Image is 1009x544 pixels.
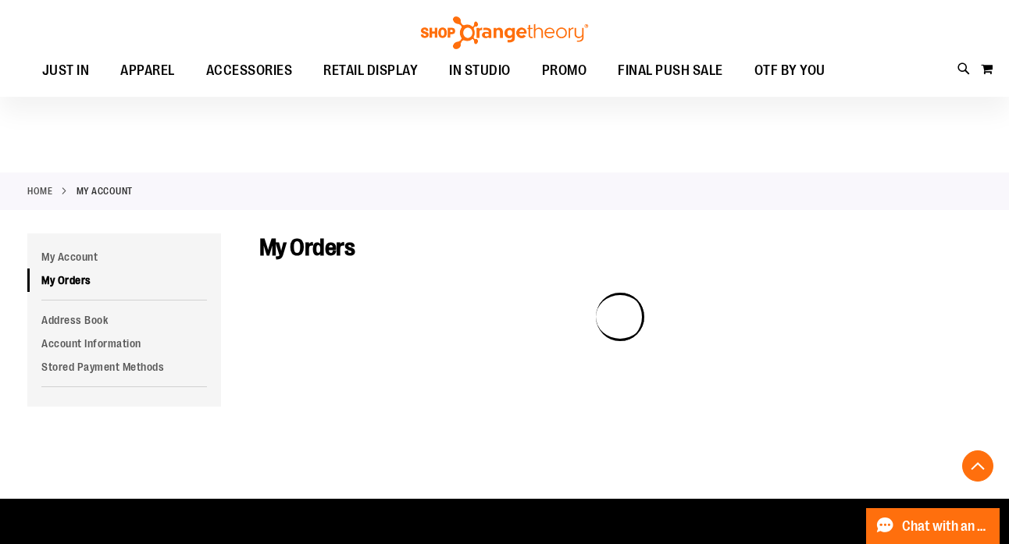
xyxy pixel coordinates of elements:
[419,16,590,49] img: Shop Orangetheory
[191,53,308,89] a: ACCESSORIES
[27,268,221,292] a: My Orders
[526,53,603,89] a: PROMO
[433,53,526,89] a: IN STUDIO
[206,53,293,88] span: ACCESSORIES
[105,53,191,89] a: APPAREL
[866,508,1000,544] button: Chat with an Expert
[259,234,355,261] span: My Orders
[308,53,433,89] a: RETAIL DISPLAY
[27,332,221,355] a: Account Information
[902,519,990,534] span: Chat with an Expert
[323,53,418,88] span: RETAIL DISPLAY
[962,450,993,482] button: Back To Top
[754,53,825,88] span: OTF BY YOU
[449,53,511,88] span: IN STUDIO
[602,53,739,89] a: FINAL PUSH SALE
[542,53,587,88] span: PROMO
[739,53,841,89] a: OTF BY YOU
[120,53,175,88] span: APPAREL
[42,53,90,88] span: JUST IN
[27,245,221,268] a: My Account
[27,355,221,379] a: Stored Payment Methods
[618,53,723,88] span: FINAL PUSH SALE
[77,184,133,198] strong: My Account
[27,184,52,198] a: Home
[27,53,105,89] a: JUST IN
[27,308,221,332] a: Address Book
